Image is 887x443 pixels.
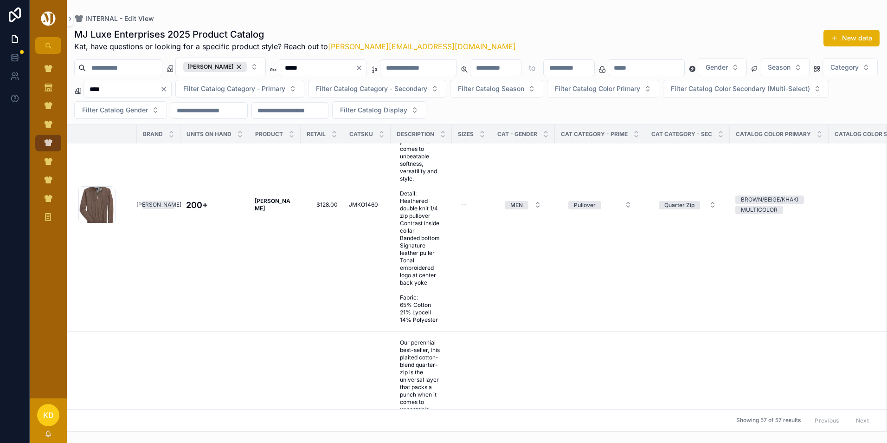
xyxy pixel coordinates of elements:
span: Description [397,130,434,138]
a: [PERSON_NAME] [142,201,175,209]
button: Unselect QUARTER_ZIP [659,200,700,209]
p: to [529,62,536,73]
span: Filter Catalog Display [340,105,407,115]
a: $128.00 [306,201,338,208]
button: Select Button [74,101,167,119]
button: Unselect JOHNNIE_O [183,62,247,72]
a: Select Button [560,196,640,214]
strong: [PERSON_NAME] [255,197,290,212]
span: Product [255,130,283,138]
button: Clear [355,64,366,72]
span: Filter Catalog Category - Secondary [316,84,427,93]
a: INTERNAL - Edit View [74,14,154,23]
div: MEN [510,201,523,209]
button: Select Button [760,59,810,76]
span: JMKO1460 [349,201,378,208]
span: SIZES [458,130,474,138]
button: Clear [160,85,171,93]
h1: MJ Luxe Enterprises 2025 Product Catalog [74,28,516,41]
button: New data [823,30,880,46]
a: -- [457,197,486,212]
a: Select Button [651,196,724,214]
span: Category [830,63,859,72]
div: MULTICOLOR [741,206,778,214]
div: scrollable content [30,54,67,238]
span: Filter Catalog Color Secondary (Multi-Select) [671,84,810,93]
span: CATSKU [349,130,373,138]
span: Filter Catalog Season [458,84,524,93]
a: Our perennial best-seller, this plaited cotton-blend quarter-zip is the universal layer that pack... [396,82,446,327]
span: CAT CATEGORY - PRIME [561,130,628,138]
a: [PERSON_NAME] [255,197,295,212]
button: Unselect PULLOVER [568,200,601,209]
span: Filter Catalog Gender [82,105,148,115]
span: KD [43,410,54,421]
a: BROWN/BEIGE/KHAKIMULTICOLOR [735,195,823,214]
img: App logo [39,11,57,26]
span: INTERNAL - Edit View [85,14,154,23]
a: JMKO1460 [349,201,385,208]
span: Brand [143,130,163,138]
div: [PERSON_NAME] [183,62,247,72]
span: Gender [706,63,728,72]
span: Season [768,63,791,72]
button: Select Button [175,58,266,76]
div: Pullover [574,201,596,209]
button: Select Button [332,101,426,119]
a: 200+ [186,199,244,211]
div: Quarter Zip [664,201,694,209]
span: CAT - GENDER [497,130,537,138]
a: [PERSON_NAME][EMAIL_ADDRESS][DOMAIN_NAME] [328,42,516,51]
button: Select Button [651,196,724,213]
div: BROWN/BEIGE/KHAKI [741,195,798,204]
span: Filter Catalog Color Primary [555,84,640,93]
button: Select Button [497,196,549,213]
span: Filter Catalog Category - Primary [183,84,285,93]
div: [PERSON_NAME] [136,201,181,209]
span: Our perennial best-seller, this plaited cotton-blend quarter-zip is the universal layer that pack... [400,86,443,324]
div: -- [461,201,467,208]
a: Select Button [497,196,549,214]
button: Select Button [561,196,639,213]
button: Select Button [547,80,659,98]
button: Select Button [823,59,878,76]
button: Select Button [450,80,543,98]
span: Units On Hand [186,130,231,138]
span: Retail [307,130,326,138]
span: Showing 57 of 57 results [736,417,801,424]
button: Select Button [698,59,747,76]
span: CAT CATEGORY - SEC [651,130,712,138]
span: Kat, have questions or looking for a specific product style? Reach out to [74,41,516,52]
button: Select Button [308,80,446,98]
button: Select Button [175,80,304,98]
button: Select Button [663,80,829,98]
span: Catalog Color Primary [736,130,811,138]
